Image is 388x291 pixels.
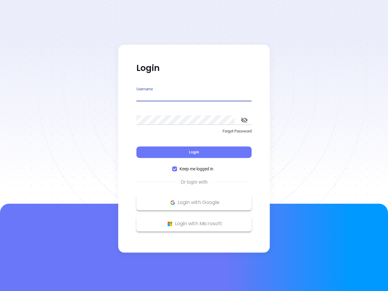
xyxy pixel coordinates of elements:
[178,179,211,186] span: Or login with
[136,146,252,158] button: Login
[136,128,252,139] a: Forgot Password
[189,149,199,155] span: Login
[136,63,252,74] p: Login
[136,87,153,91] label: Username
[169,199,176,206] img: Google Logo
[136,216,252,231] button: Microsoft Logo Login with Microsoft
[139,219,249,228] p: Login with Microsoft
[136,128,252,134] p: Forgot Password
[136,195,252,210] button: Google Logo Login with Google
[177,166,216,172] span: Keep me logged in
[237,113,252,127] button: toggle password visibility
[166,220,174,228] img: Microsoft Logo
[139,198,249,207] p: Login with Google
